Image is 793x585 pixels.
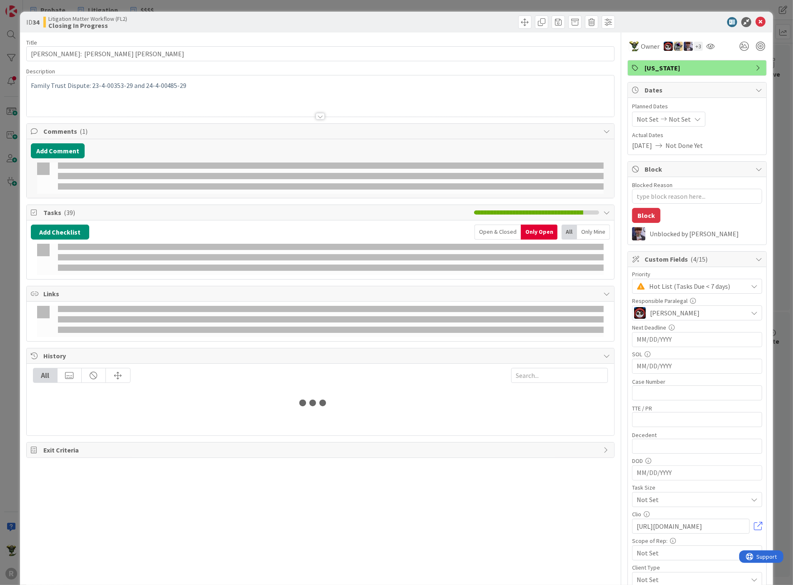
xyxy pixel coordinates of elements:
[577,225,610,240] div: Only Mine
[632,102,762,111] span: Planned Dates
[637,359,758,373] input: MM/DD/YYYY
[634,307,646,319] img: JS
[674,42,683,51] img: TM
[18,1,38,11] span: Support
[632,271,762,277] div: Priority
[650,308,700,318] span: [PERSON_NAME]
[645,254,751,264] span: Custom Fields
[33,18,39,26] b: 34
[664,42,673,51] img: JS
[632,538,762,544] div: Scope of Rep:
[694,42,703,51] div: + 3
[641,41,660,51] span: Owner
[31,225,89,240] button: Add Checklist
[645,85,751,95] span: Dates
[31,81,187,90] span: Family Trust Dispute: 23-4-00353-29 and 24-4-00485-29
[632,565,762,570] div: Client Type
[33,368,58,382] div: All
[632,405,652,412] label: TTE / PR
[632,458,762,464] div: DOD
[645,63,751,73] span: [US_STATE]
[43,126,600,136] span: Comments
[48,22,127,29] b: Closing In Progress
[43,289,600,299] span: Links
[43,351,600,361] span: History
[637,332,758,347] input: MM/DD/YYYY
[632,511,762,517] div: Clio
[632,227,645,240] img: ML
[43,207,470,217] span: Tasks
[632,351,762,357] div: SOL
[511,368,608,383] input: Search...
[637,494,743,505] span: Not Set
[637,547,743,559] span: Not Set
[562,225,577,240] div: All
[690,255,708,263] span: ( 4/15 )
[632,298,762,304] div: Responsible Paralegal
[632,181,673,189] label: Blocked Reason
[669,114,691,124] span: Not Set
[649,280,743,292] span: Hot List (Tasks Due < 7 days)
[650,230,762,237] div: Unblocked by [PERSON_NAME]
[632,140,652,150] span: [DATE]
[632,131,762,140] span: Actual Dates
[665,140,703,150] span: Not Done Yet
[64,208,75,217] span: ( 39 )
[632,208,660,223] button: Block
[26,39,37,46] label: Title
[632,378,665,385] label: Case Number
[26,67,55,75] span: Description
[684,42,693,51] img: ML
[637,114,659,124] span: Not Set
[629,41,639,51] img: NC
[474,225,521,240] div: Open & Closed
[632,431,657,439] label: Decedent
[43,445,600,455] span: Exit Criteria
[26,17,39,27] span: ID
[521,225,557,240] div: Only Open
[632,325,762,330] div: Next Deadline
[632,485,762,490] div: Task Size
[645,164,751,174] span: Block
[80,127,88,135] span: ( 1 )
[48,15,127,22] span: Litigation Matter Workflow (FL2)
[31,143,85,158] button: Add Comment
[637,466,758,480] input: MM/DD/YYYY
[26,46,615,61] input: type card name here...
